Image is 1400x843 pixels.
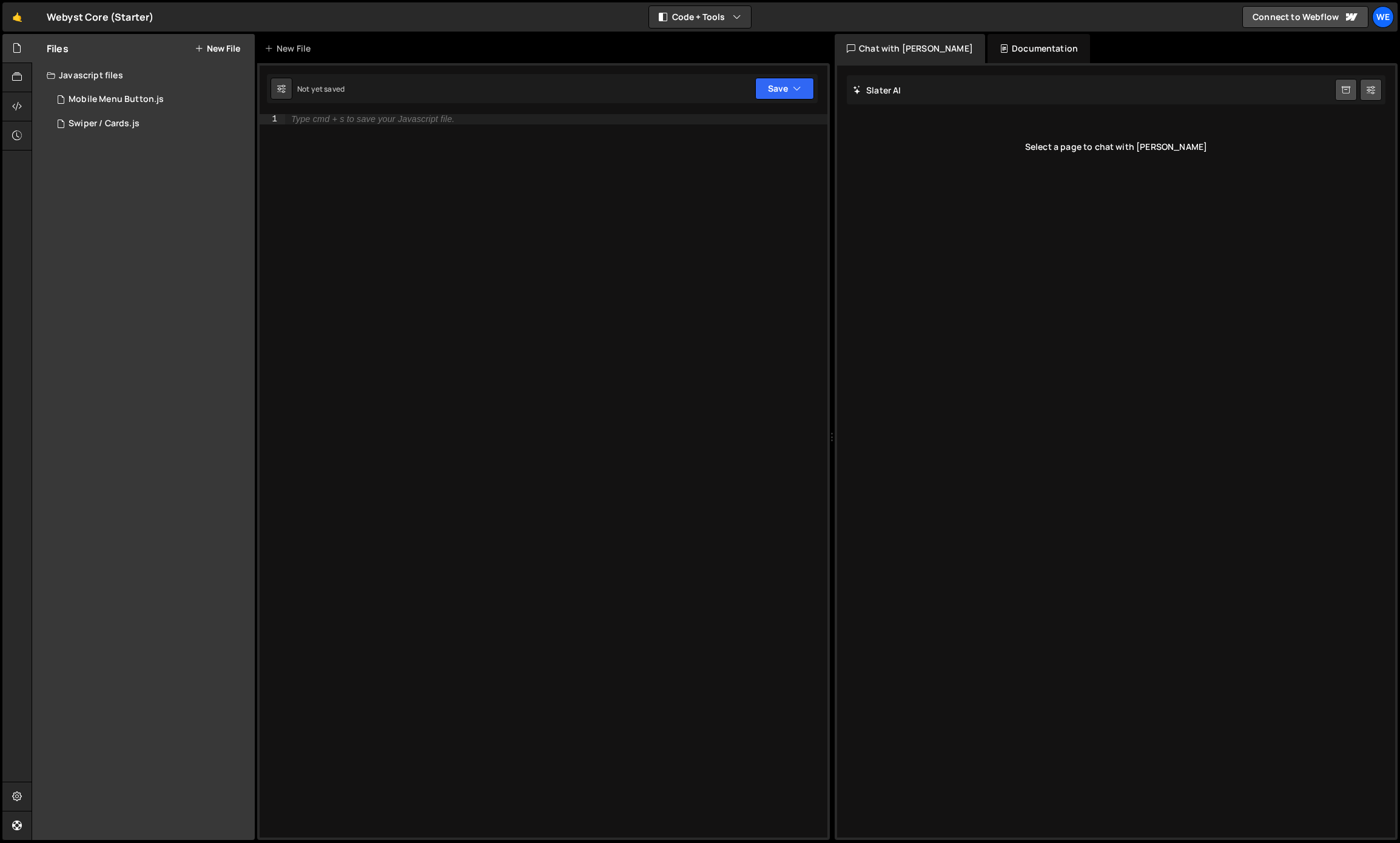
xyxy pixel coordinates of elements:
div: Not yet saved [297,84,345,94]
a: 🤙 [2,2,32,32]
div: New File [264,42,315,55]
div: 13702/34592.js [47,112,255,136]
h2: Slater AI [853,84,901,96]
button: Code + Tools [649,6,751,28]
div: Webyst Core (Starter) [47,10,153,24]
a: We [1372,6,1394,28]
div: Swiper / Cards.js [69,118,140,129]
button: Save [755,78,814,100]
div: Javascript files [32,63,255,87]
div: 13702/34591.js [47,87,255,112]
button: New File [195,44,240,53]
div: Mobile Menu Button.js [69,94,164,105]
div: 1 [260,114,285,124]
div: Select a page to chat with [PERSON_NAME] [847,123,1385,171]
div: Type cmd + s to save your Javascript file. [291,115,454,124]
h2: Files [47,42,69,55]
a: Connect to Webflow [1242,6,1368,28]
div: Documentation [988,34,1090,63]
div: Chat with [PERSON_NAME] [835,34,985,63]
